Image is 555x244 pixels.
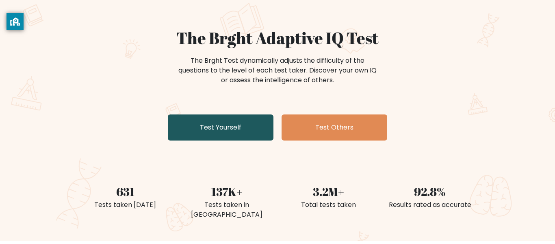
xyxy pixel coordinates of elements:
[181,200,273,220] div: Tests taken in [GEOGRAPHIC_DATA]
[384,183,476,200] div: 92.8%
[79,183,171,200] div: 631
[79,200,171,210] div: Tests taken [DATE]
[181,183,273,200] div: 137K+
[168,114,273,141] a: Test Yourself
[282,183,374,200] div: 3.2M+
[282,200,374,210] div: Total tests taken
[282,114,387,141] a: Test Others
[79,28,476,48] h1: The Brght Adaptive IQ Test
[176,56,379,85] div: The Brght Test dynamically adjusts the difficulty of the questions to the level of each test take...
[384,200,476,210] div: Results rated as accurate
[7,13,24,30] button: privacy banner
